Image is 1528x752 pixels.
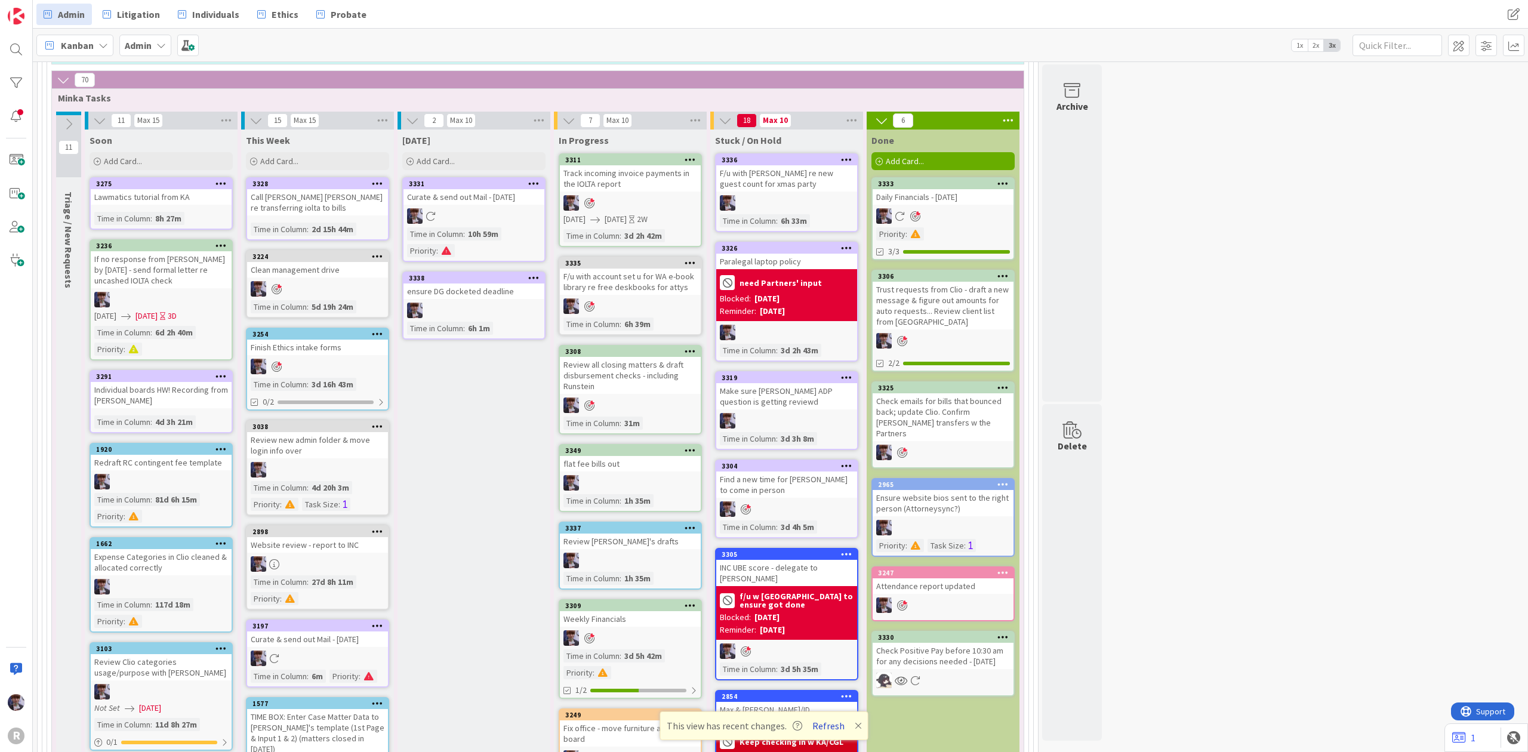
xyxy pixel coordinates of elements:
[91,538,232,549] div: 1662
[247,329,388,340] div: 3254
[873,178,1013,205] div: 3333Daily Financials - [DATE]
[563,397,579,413] img: ML
[560,298,701,314] div: ML
[560,523,701,549] div: 3337Review [PERSON_NAME]'s drafts
[876,333,892,349] img: ML
[560,475,701,491] div: ML
[563,630,579,646] img: ML
[873,597,1013,613] div: ML
[251,651,266,666] img: ML
[247,556,388,572] div: ML
[716,501,857,517] div: ML
[873,445,1013,460] div: ML
[91,455,232,470] div: Redraft RC contingent fee template
[294,118,316,124] div: Max 15
[722,156,857,164] div: 3336
[1324,39,1340,51] span: 3x
[716,372,857,409] div: 3319Make sure [PERSON_NAME] ADP question is getting reviewd
[722,462,857,470] div: 3304
[247,421,388,458] div: 3038Review new admin folder & move login info over
[716,243,857,254] div: 3326
[407,322,463,335] div: Time in Column
[763,118,788,124] div: Max 10
[91,444,232,455] div: 1920
[309,223,356,236] div: 2d 15h 44m
[565,347,701,356] div: 3308
[251,223,307,236] div: Time in Column
[247,621,388,647] div: 3197Curate & send out Mail - [DATE]
[91,643,232,654] div: 3103
[560,346,701,357] div: 3308
[873,189,1013,205] div: Daily Financials - [DATE]
[873,490,1013,516] div: Ensure website bios sent to the right person (Attorneysync?)
[720,520,776,534] div: Time in Column
[754,292,780,305] div: [DATE]
[251,556,266,572] img: ML
[263,396,274,408] span: 0/2
[778,520,817,534] div: 3d 4h 5m
[463,227,465,241] span: :
[560,258,701,295] div: 3335F/u with account set u for WA e-book library re free deskbooks for attys
[716,471,857,498] div: Find a new time for [PERSON_NAME] to come in person
[871,134,894,146] span: Done
[893,113,913,128] span: 6
[715,134,781,146] span: Stuck / On Hold
[878,272,1013,281] div: 3306
[563,494,620,507] div: Time in Column
[580,113,600,128] span: 7
[150,326,152,339] span: :
[403,303,544,318] div: ML
[563,318,620,331] div: Time in Column
[720,344,776,357] div: Time in Column
[260,156,298,167] span: Add Card...
[331,7,366,21] span: Probate
[876,208,892,224] img: ML
[94,310,116,322] span: [DATE]
[563,213,586,226] span: [DATE]
[25,2,54,16] span: Support
[252,252,388,261] div: 3224
[720,501,735,517] img: ML
[720,305,756,318] div: Reminder:
[720,432,776,445] div: Time in Column
[873,632,1013,669] div: 3330Check Positive Pay before 10:30 am for any decisions needed - [DATE]
[247,178,388,189] div: 3328
[716,383,857,409] div: Make sure [PERSON_NAME] ADP question is getting reviewd
[403,273,544,299] div: 3338ensure DG docketed deadline
[560,710,701,720] div: 3249
[873,479,1013,516] div: 2965Ensure website bios sent to the right person (Attorneysync?)
[90,134,112,146] span: Soon
[559,134,609,146] span: In Progress
[560,195,701,211] div: ML
[96,445,232,454] div: 1920
[251,498,280,511] div: Priority
[247,462,388,477] div: ML
[560,445,701,456] div: 3349
[247,421,388,432] div: 3038
[778,432,817,445] div: 3d 3h 8m
[621,417,643,430] div: 31m
[621,229,665,242] div: 3d 2h 42m
[873,333,1013,349] div: ML
[560,523,701,534] div: 3337
[272,7,298,21] span: Ethics
[1353,35,1442,56] input: Quick Filter...
[465,227,501,241] div: 10h 59m
[621,318,654,331] div: 6h 39m
[716,325,857,340] div: ML
[560,258,701,269] div: 3335
[560,630,701,646] div: ML
[95,4,167,25] a: Litigation
[96,242,232,250] div: 3236
[606,118,629,124] div: Max 10
[878,180,1013,188] div: 3333
[91,251,232,288] div: If no response from [PERSON_NAME] by [DATE] - send formal letter re uncashed IOLTA check
[776,344,778,357] span: :
[96,372,232,381] div: 3291
[716,643,857,659] div: ML
[137,118,159,124] div: Max 15
[91,241,232,251] div: 3236
[247,432,388,458] div: Review new admin folder & move login info over
[716,413,857,429] div: ML
[605,213,627,226] span: [DATE]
